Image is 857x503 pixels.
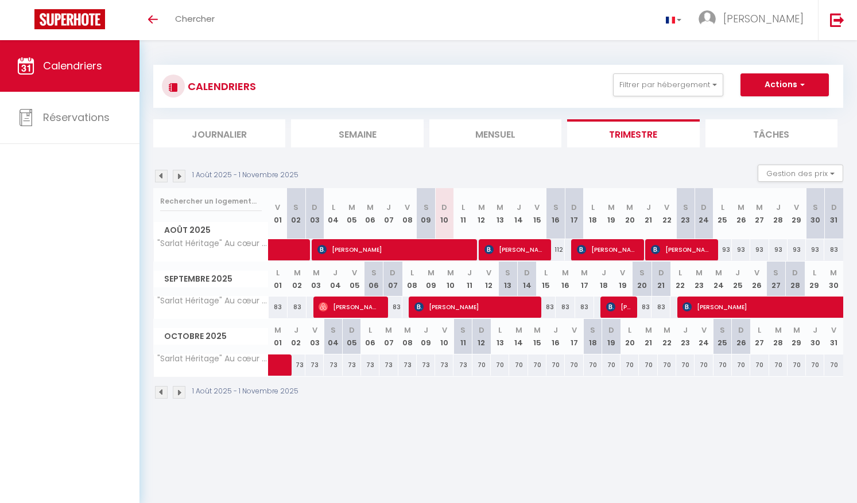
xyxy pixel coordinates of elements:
li: Mensuel [429,119,561,147]
th: 28 [786,262,805,297]
abbr: L [498,325,502,336]
abbr: V [664,202,669,213]
div: 70 [806,354,824,376]
th: 02 [288,262,307,297]
th: 04 [326,262,345,297]
th: 27 [766,262,785,297]
th: 05 [343,188,361,239]
div: 83 [633,297,652,318]
th: 07 [383,262,402,297]
div: 73 [305,354,324,376]
abbr: L [813,267,816,278]
abbr: D [701,202,707,213]
th: 13 [498,262,517,297]
th: 17 [575,262,594,297]
th: 28 [769,188,788,239]
abbr: D [571,202,577,213]
div: 93 [713,239,732,260]
div: 83 [824,239,843,260]
th: 08 [398,188,417,239]
div: 73 [324,354,342,376]
th: 02 [287,319,305,354]
th: 30 [806,319,824,354]
abbr: M [581,267,588,278]
span: Août 2025 [154,222,268,239]
th: 22 [658,188,676,239]
abbr: M [385,325,392,336]
abbr: M [645,325,652,336]
th: 12 [472,188,491,239]
abbr: L [544,267,548,278]
span: [PERSON_NAME] [606,296,631,318]
th: 02 [287,188,305,239]
th: 28 [769,319,788,354]
li: Semaine [291,119,423,147]
abbr: L [678,267,682,278]
div: 73 [435,354,453,376]
div: 70 [713,354,732,376]
th: 15 [528,188,546,239]
th: 26 [732,188,750,239]
abbr: M [830,267,837,278]
th: 18 [594,262,613,297]
abbr: V [794,202,799,213]
th: 09 [417,188,435,239]
abbr: L [410,267,414,278]
div: 70 [528,354,546,376]
th: 16 [546,319,565,354]
abbr: M [534,325,541,336]
abbr: J [424,325,428,336]
img: ... [699,10,716,28]
abbr: L [332,202,335,213]
abbr: J [813,325,817,336]
abbr: J [386,202,391,213]
div: 83 [575,297,594,318]
abbr: M [447,267,454,278]
img: Super Booking [34,9,105,29]
abbr: M [367,202,374,213]
th: 19 [613,262,632,297]
th: 05 [345,262,364,297]
th: 03 [305,319,324,354]
abbr: V [405,202,410,213]
span: [PERSON_NAME] [577,239,638,260]
p: 1 Août 2025 - 1 Novembre 2025 [192,170,298,181]
div: 83 [537,297,556,318]
div: 93 [769,239,788,260]
th: 01 [269,319,287,354]
abbr: L [369,325,372,336]
abbr: S [460,325,466,336]
div: 70 [676,354,695,376]
th: 19 [602,319,621,354]
abbr: M [313,267,320,278]
th: 16 [556,262,575,297]
th: 06 [361,188,379,239]
abbr: M [404,325,411,336]
abbr: M [562,267,569,278]
abbr: J [517,202,521,213]
div: 70 [491,354,509,376]
abbr: M [756,202,763,213]
abbr: M [515,325,522,336]
span: Réservations [43,110,110,124]
th: 29 [805,262,824,297]
abbr: V [442,325,447,336]
div: 73 [417,354,435,376]
th: 13 [491,188,509,239]
th: 31 [824,188,843,239]
th: 20 [621,188,639,239]
div: 70 [658,354,676,376]
abbr: S [683,202,688,213]
th: 29 [788,319,806,354]
th: 06 [361,319,379,354]
abbr: D [792,267,798,278]
th: 22 [658,319,676,354]
th: 25 [713,188,732,239]
th: 14 [509,319,528,354]
span: [PERSON_NAME] [484,239,546,260]
abbr: S [639,267,645,278]
button: Actions [740,73,829,96]
th: 17 [565,188,583,239]
th: 23 [676,188,695,239]
abbr: D [349,325,355,336]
